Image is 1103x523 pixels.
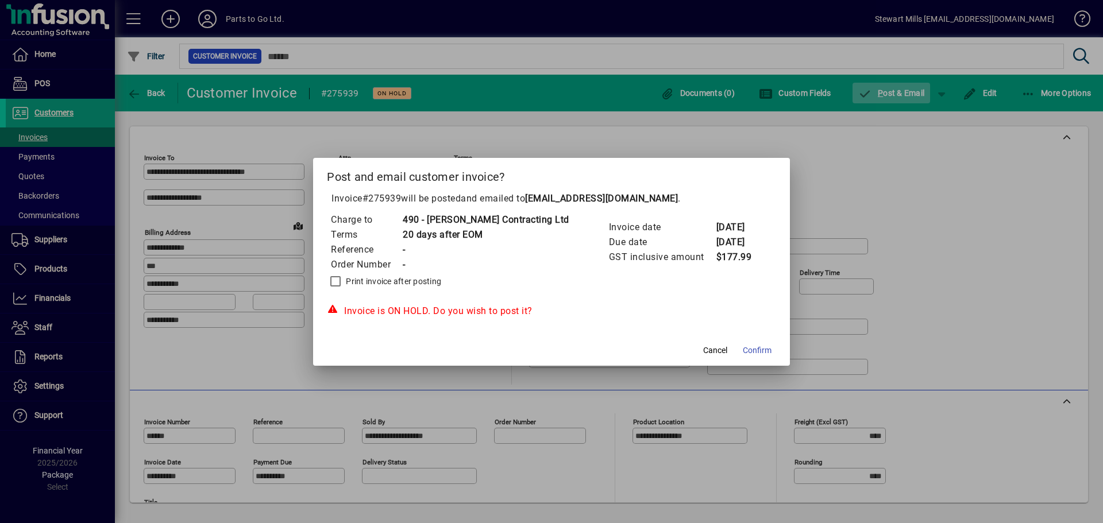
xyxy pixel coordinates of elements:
td: 490 - [PERSON_NAME] Contracting Ltd [402,212,569,227]
td: 20 days after EOM [402,227,569,242]
span: Confirm [743,344,772,357]
td: - [402,242,569,257]
b: [EMAIL_ADDRESS][DOMAIN_NAME] [525,193,678,204]
td: [DATE] [716,235,762,250]
td: Invoice date [608,220,716,235]
td: GST inclusive amount [608,250,716,265]
span: #275939 [362,193,402,204]
td: - [402,257,569,272]
p: Invoice will be posted . [327,192,776,206]
td: Order Number [330,257,402,272]
button: Cancel [697,340,734,361]
td: Terms [330,227,402,242]
h2: Post and email customer invoice? [313,158,790,191]
td: Reference [330,242,402,257]
span: and emailed to [461,193,678,204]
td: [DATE] [716,220,762,235]
span: Cancel [703,344,727,357]
label: Print invoice after posting [344,276,441,287]
div: Invoice is ON HOLD. Do you wish to post it? [327,304,776,318]
td: $177.99 [716,250,762,265]
td: Due date [608,235,716,250]
button: Confirm [738,340,776,361]
td: Charge to [330,212,402,227]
